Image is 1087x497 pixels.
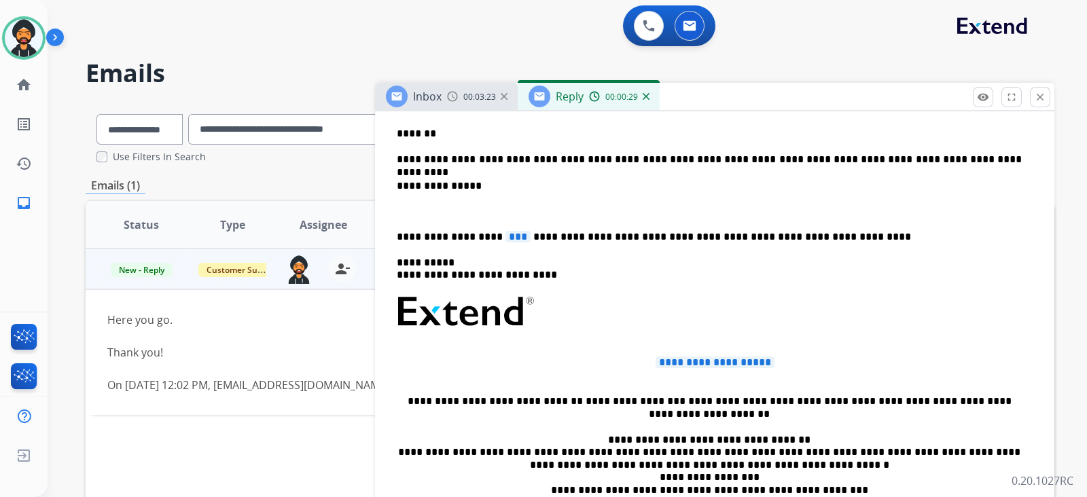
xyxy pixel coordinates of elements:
[16,77,32,93] mat-icon: home
[413,89,442,104] span: Inbox
[86,177,145,194] p: Emails (1)
[334,261,351,277] mat-icon: person_remove
[198,263,287,277] span: Customer Support
[1005,91,1018,103] mat-icon: fullscreen
[113,150,206,164] label: Use Filters In Search
[107,377,851,393] div: On [DATE] 12:02 PM, [EMAIL_ADDRESS][DOMAIN_NAME] wrote:
[463,92,496,103] span: 00:03:23
[16,116,32,132] mat-icon: list_alt
[300,217,347,233] span: Assignee
[220,217,245,233] span: Type
[107,312,851,361] div: Here you go.
[285,255,313,284] img: agent-avatar
[1012,473,1073,489] p: 0.20.1027RC
[124,217,159,233] span: Status
[5,19,43,57] img: avatar
[107,344,851,361] div: Thank you!
[86,60,1054,87] h2: Emails
[16,195,32,211] mat-icon: inbox
[605,92,638,103] span: 00:00:29
[1034,91,1046,103] mat-icon: close
[16,155,32,172] mat-icon: history
[977,91,989,103] mat-icon: remove_red_eye
[556,89,584,104] span: Reply
[111,263,173,277] span: New - Reply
